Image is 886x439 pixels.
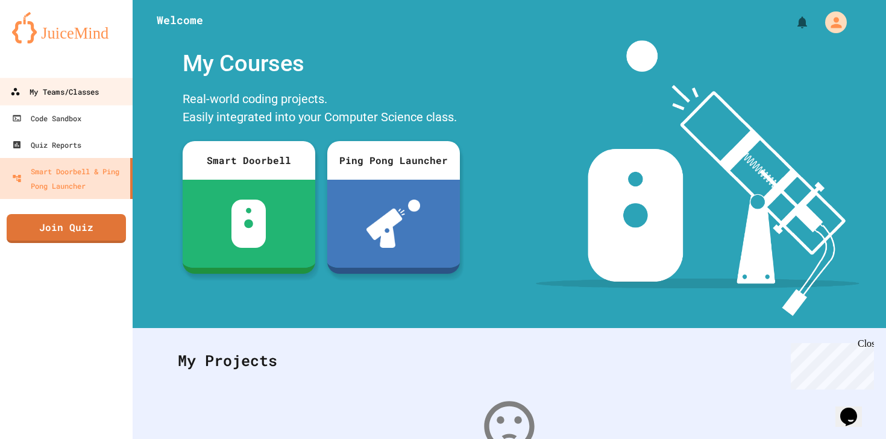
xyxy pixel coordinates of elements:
a: Join Quiz [7,214,126,243]
img: sdb-white.svg [231,200,266,248]
div: My Teams/Classes [10,84,99,99]
img: logo-orange.svg [12,12,121,43]
div: Ping Pong Launcher [327,141,460,180]
img: ppl-with-ball.png [366,200,420,248]
div: Chat with us now!Close [5,5,83,77]
div: My Projects [166,337,853,384]
div: Smart Doorbell [183,141,315,180]
div: Code Sandbox [12,111,81,125]
div: My Notifications [773,12,812,33]
div: My Account [812,8,850,36]
img: banner-image-my-projects.png [536,40,859,316]
div: My Courses [177,40,466,87]
iframe: chat widget [786,338,874,390]
div: Quiz Reports [12,137,81,152]
div: Real-world coding projects. Easily integrated into your Computer Science class. [177,87,466,132]
iframe: chat widget [835,391,874,427]
div: Smart Doorbell & Ping Pong Launcher [12,164,125,193]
